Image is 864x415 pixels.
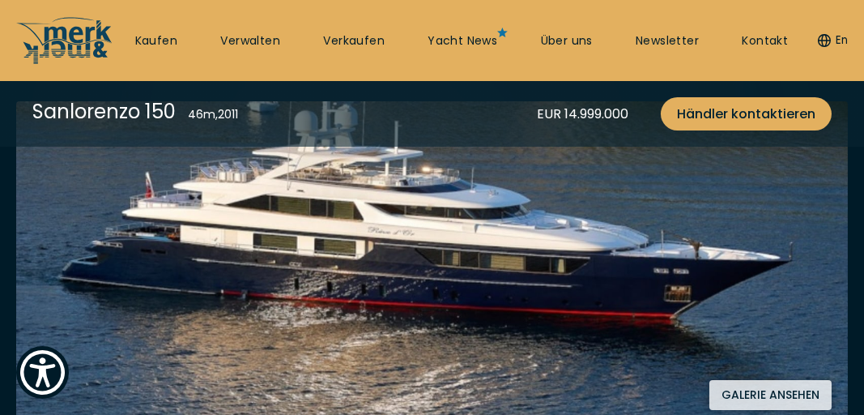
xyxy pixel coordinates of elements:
a: Yacht News [428,33,497,49]
a: Verkaufen [323,33,385,49]
a: Kontakt [742,33,788,49]
button: Show Accessibility Preferences [16,346,69,399]
a: Händler kontaktieren [661,97,832,130]
a: Kaufen [135,33,177,49]
a: Über uns [541,33,593,49]
a: Newsletter [636,33,699,49]
span: Händler kontaktieren [677,104,815,124]
button: Galerie ansehen [709,380,832,410]
div: 46 m , 2011 [188,106,238,123]
a: Verwalten [220,33,280,49]
button: En [818,32,848,49]
div: EUR 14.999.000 [537,104,628,124]
div: Sanlorenzo 150 [32,97,176,126]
